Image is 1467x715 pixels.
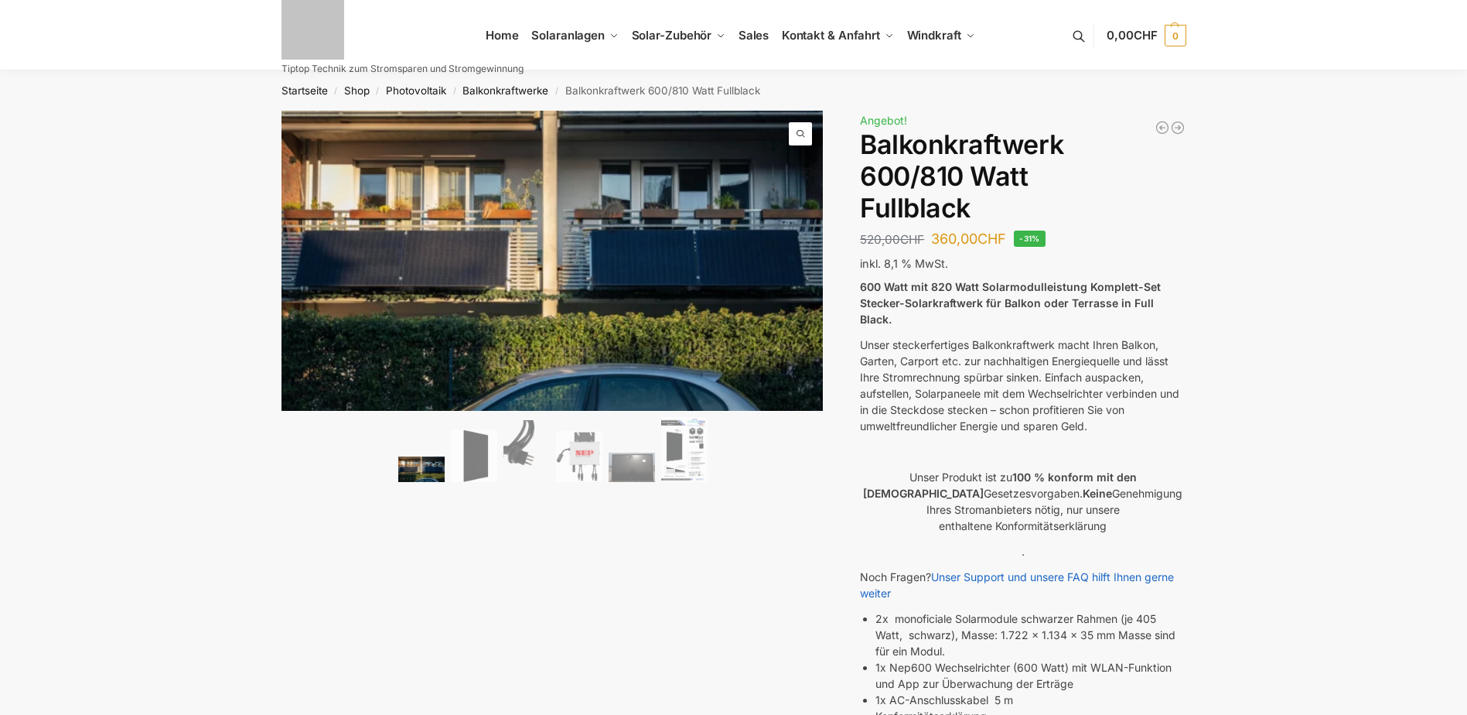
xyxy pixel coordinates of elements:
[1107,28,1157,43] span: 0,00
[632,28,712,43] span: Solar-Zubehör
[1107,12,1186,59] a: 0,00CHF 0
[860,129,1186,224] h1: Balkonkraftwerk 600/810 Watt Fullblack
[531,28,605,43] span: Solaranlagen
[875,659,1186,692] li: 1x Nep600 Wechselrichter (600 Watt) mit WLAN-Funktion und App zur Überwachung der Erträge
[625,1,732,70] a: Solar-Zubehör
[386,84,446,97] a: Photovoltaik
[503,420,550,482] img: Anschlusskabel-3meter_schweizer-stecker
[328,85,344,97] span: /
[739,28,769,43] span: Sales
[863,470,1137,500] strong: 100 % konform mit den [DEMOGRAPHIC_DATA]
[860,570,1174,600] a: Unser Support und unsere FAQ hilft Ihnen gerne weiter
[462,84,548,97] a: Balkonkraftwerke
[732,1,775,70] a: Sales
[1134,28,1158,43] span: CHF
[860,469,1186,534] p: Unser Produkt ist zu Gesetzesvorgaben. Genehmigung Ihres Stromanbieters nötig, nur unsere enthalt...
[1165,25,1186,46] span: 0
[281,84,328,97] a: Startseite
[860,114,907,127] span: Angebot!
[451,429,497,483] img: TommaTech Vorderseite
[907,28,961,43] span: Windkraft
[875,611,1186,659] li: 2x monoficiale Solarmodule schwarzer Rahmen (je 405 Watt, schwarz), Masse: 1.722 x 1.134 x 35 mm ...
[281,64,524,74] p: Tiptop Technik zum Stromsparen und Stromgewinnung
[556,431,602,482] img: NEP 800 Drosselbar auf 600 Watt
[900,232,924,247] span: CHF
[931,231,1006,247] bdi: 360,00
[782,28,880,43] span: Kontakt & Anfahrt
[1170,120,1186,135] a: Balkonkraftwerk 405/600 Watt erweiterbar
[860,543,1186,559] p: .
[977,231,1006,247] span: CHF
[661,417,708,483] img: Balkonkraftwerk 600/810 Watt Fullblack – Bild 6
[1083,487,1112,500] strong: Keine
[860,257,948,270] span: inkl. 8,1 % MwSt.
[860,232,924,247] bdi: 520,00
[1014,231,1046,247] span: -31%
[860,569,1186,601] p: Noch Fragen?
[525,1,625,70] a: Solaranlagen
[370,85,386,97] span: /
[609,453,655,482] img: Balkonkraftwerk 600/810 Watt Fullblack – Bild 5
[446,85,462,97] span: /
[344,84,370,97] a: Shop
[860,337,1186,434] p: Unser steckerfertiges Balkonkraftwerk macht Ihren Balkon, Garten, Carport etc. zur nachhaltigen E...
[875,692,1186,708] li: 1x AC-Anschlusskabel 5 m
[860,280,1161,326] strong: 600 Watt mit 820 Watt Solarmodulleistung Komplett-Set Stecker-Solarkraftwerk für Balkon oder Terr...
[900,1,981,70] a: Windkraft
[1155,120,1170,135] a: Balkonkraftwerk 445/600 Watt Bificial
[548,85,565,97] span: /
[254,70,1213,111] nav: Breadcrumb
[398,457,445,482] img: 2 Balkonkraftwerke
[775,1,900,70] a: Kontakt & Anfahrt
